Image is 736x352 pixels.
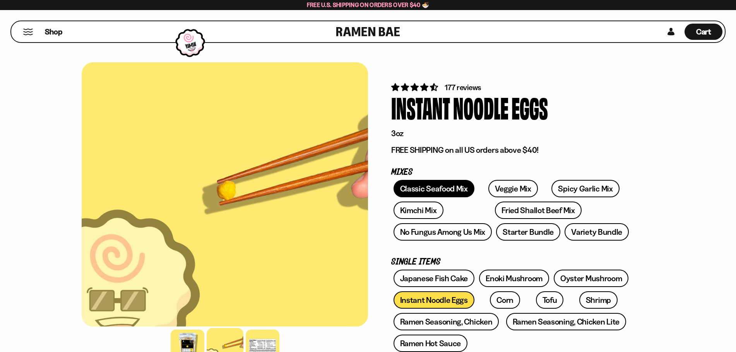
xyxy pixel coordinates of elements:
a: Shop [45,24,62,40]
span: 4.71 stars [391,82,440,92]
a: Starter Bundle [496,223,560,241]
a: Classic Seafood Mix [394,180,474,197]
a: Kimchi Mix [394,202,443,219]
span: Cart [696,27,711,36]
button: Mobile Menu Trigger [23,29,33,35]
span: Free U.S. Shipping on Orders over $40 🍜 [307,1,430,9]
a: Ramen Hot Sauce [394,335,468,352]
a: Ramen Seasoning, Chicken Lite [506,313,626,330]
a: Corn [490,291,520,309]
p: Mixes [391,169,631,176]
a: Shrimp [579,291,618,309]
div: Eggs [512,93,548,122]
a: Spicy Garlic Mix [551,180,619,197]
div: Cart [685,21,722,42]
a: Fried Shallot Beef Mix [495,202,581,219]
a: Tofu [536,291,564,309]
span: Shop [45,27,62,37]
a: Veggie Mix [488,180,538,197]
span: 177 reviews [445,83,481,92]
div: Instant [391,93,450,122]
div: Noodle [453,93,508,122]
p: Single Items [391,258,631,266]
p: 3oz [391,128,631,138]
a: Oyster Mushroom [554,270,629,287]
p: FREE SHIPPING on all US orders above $40! [391,145,631,155]
a: Variety Bundle [565,223,629,241]
a: Enoki Mushroom [479,270,549,287]
a: Japanese Fish Cake [394,270,475,287]
a: Ramen Seasoning, Chicken [394,313,499,330]
a: No Fungus Among Us Mix [394,223,492,241]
